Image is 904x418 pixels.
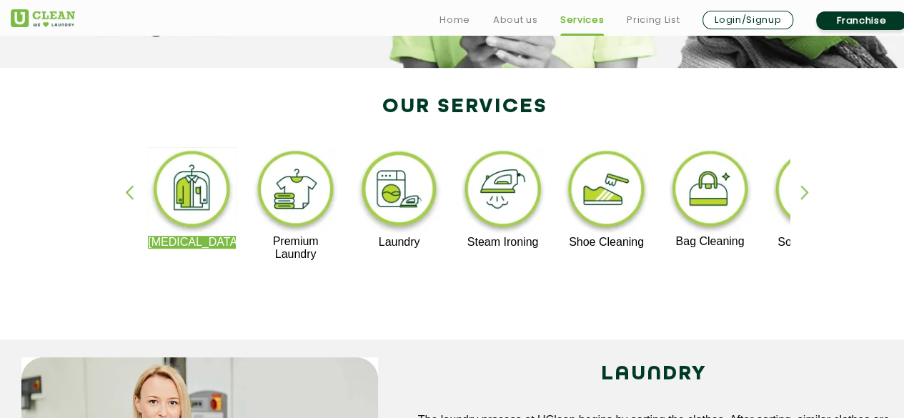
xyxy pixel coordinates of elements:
[666,147,754,235] img: bag_cleaning_11zon.webp
[562,147,650,236] img: shoe_cleaning_11zon.webp
[148,147,236,236] img: dry_cleaning_11zon.webp
[562,236,650,249] p: Shoe Cleaning
[770,147,858,236] img: sofa_cleaning_11zon.webp
[355,147,443,236] img: laundry_cleaning_11zon.webp
[355,236,443,249] p: Laundry
[770,236,858,249] p: Sofa Cleaning
[459,236,547,249] p: Steam Ironing
[252,235,339,261] p: Premium Laundry
[666,235,754,248] p: Bag Cleaning
[627,11,680,29] a: Pricing List
[439,11,470,29] a: Home
[459,147,547,236] img: steam_ironing_11zon.webp
[702,11,793,29] a: Login/Signup
[560,11,604,29] a: Services
[148,236,236,249] p: [MEDICAL_DATA]
[252,147,339,235] img: premium_laundry_cleaning_11zon.webp
[493,11,537,29] a: About us
[11,9,75,27] img: UClean Laundry and Dry Cleaning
